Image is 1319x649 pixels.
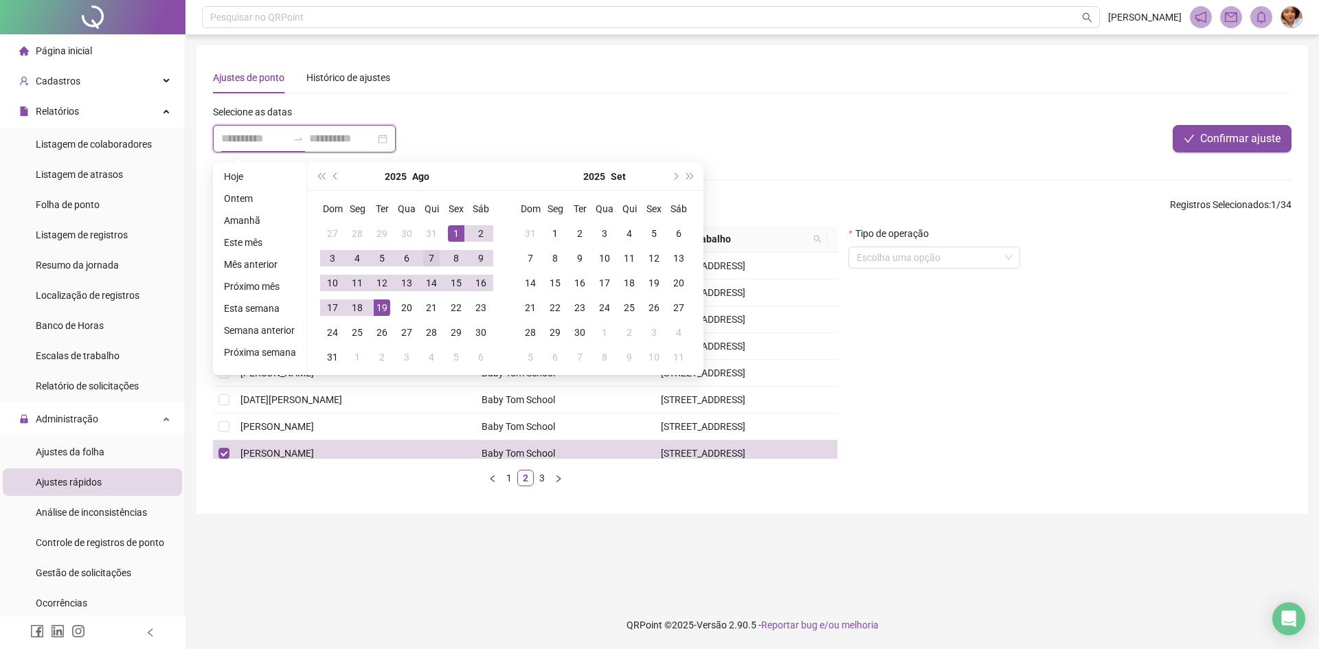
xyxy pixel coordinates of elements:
span: swap-right [293,133,304,144]
td: 2025-09-16 [567,271,592,295]
div: 2 [374,349,390,365]
td: 2025-08-08 [444,246,469,271]
td: 2025-10-05 [518,345,543,369]
span: Localização de registros [36,290,139,301]
div: 10 [596,250,613,266]
li: 1 [501,470,517,486]
td: 2025-08-17 [320,295,345,320]
div: 5 [448,349,464,365]
td: 2025-09-09 [567,246,592,271]
td: 2025-09-07 [518,246,543,271]
div: 1 [547,225,563,242]
div: 24 [324,324,341,341]
span: Cadastros [36,76,80,87]
div: 9 [572,250,588,266]
div: 28 [349,225,365,242]
td: 2025-09-01 [345,345,370,369]
span: user-add [19,76,29,86]
div: 19 [374,299,390,316]
th: Qui [419,196,444,221]
th: Sex [444,196,469,221]
div: 8 [596,349,613,365]
li: Página anterior [484,470,501,486]
td: 2025-07-29 [370,221,394,246]
div: 15 [547,275,563,291]
td: 2025-08-22 [444,295,469,320]
div: 8 [547,250,563,266]
div: 3 [398,349,415,365]
div: 11 [349,275,365,291]
td: 2025-09-15 [543,271,567,295]
span: Baby Tom School [482,421,555,432]
span: file [19,106,29,116]
div: 14 [423,275,440,291]
td: 2025-10-10 [642,345,666,369]
td: 2025-09-25 [617,295,642,320]
td: 2025-09-10 [592,246,617,271]
span: left [488,475,497,483]
div: 11 [621,250,638,266]
div: 1 [448,225,464,242]
span: Baby Tom School [482,394,555,405]
div: 15 [448,275,464,291]
span: left [146,628,155,637]
div: 1 [349,349,365,365]
span: lock [19,414,29,424]
td: 2025-10-04 [666,320,691,345]
th: Seg [543,196,567,221]
th: Sáb [666,196,691,221]
th: Sáb [469,196,493,221]
span: Folha de ponto [36,199,100,210]
li: Próxima semana [218,344,302,361]
li: Este mês [218,234,302,251]
span: right [554,475,563,483]
div: 14 [522,275,539,291]
td: 2025-09-02 [567,221,592,246]
span: Banco de Horas [36,320,104,331]
li: Próximo mês [218,278,302,295]
div: 25 [349,324,365,341]
div: 22 [547,299,563,316]
span: Página inicial [36,45,92,56]
button: month panel [412,163,429,190]
span: : 1 / 34 [1170,197,1292,219]
td: 2025-08-25 [345,320,370,345]
td: 2025-09-13 [666,246,691,271]
td: 2025-10-11 [666,345,691,369]
td: 2025-07-28 [345,221,370,246]
div: 20 [670,275,687,291]
div: 9 [621,349,638,365]
div: 27 [398,324,415,341]
td: 2025-08-02 [469,221,493,246]
td: 2025-09-21 [518,295,543,320]
div: 25 [621,299,638,316]
div: 7 [522,250,539,266]
div: 16 [473,275,489,291]
div: 6 [670,225,687,242]
th: Ter [567,196,592,221]
div: 4 [670,324,687,341]
td: 2025-08-06 [394,246,419,271]
span: Listagem de atrasos [36,169,123,180]
div: 24 [596,299,613,316]
div: 10 [324,275,341,291]
span: Gestão de solicitações [36,567,131,578]
td: 2025-09-28 [518,320,543,345]
td: 2025-08-15 [444,271,469,295]
td: 2025-10-07 [567,345,592,369]
td: 2025-08-20 [394,295,419,320]
span: [STREET_ADDRESS] [661,367,745,378]
td: 2025-09-23 [567,295,592,320]
td: 2025-09-24 [592,295,617,320]
td: 2025-08-29 [444,320,469,345]
div: 10 [646,349,662,365]
td: 2025-08-26 [370,320,394,345]
td: 2025-08-21 [419,295,444,320]
span: search [811,229,824,249]
button: prev-year [328,163,343,190]
button: year panel [583,163,605,190]
span: [STREET_ADDRESS] [661,421,745,432]
td: 2025-07-27 [320,221,345,246]
th: Dom [320,196,345,221]
div: Ajustes de ponto [213,70,284,85]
